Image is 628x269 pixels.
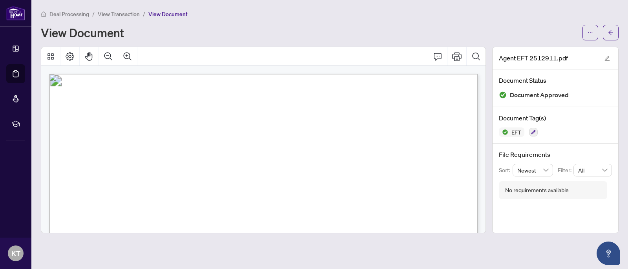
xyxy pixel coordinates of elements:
[608,30,613,35] span: arrow-left
[499,150,612,159] h4: File Requirements
[558,166,573,174] p: Filter:
[604,56,610,61] span: edit
[41,11,46,17] span: home
[6,6,25,20] img: logo
[41,26,124,39] h1: View Document
[499,127,508,137] img: Status Icon
[517,164,549,176] span: Newest
[92,9,95,18] li: /
[499,91,507,99] img: Document Status
[578,164,607,176] span: All
[499,166,513,174] p: Sort:
[143,9,145,18] li: /
[499,113,612,123] h4: Document Tag(s)
[11,248,20,259] span: KT
[597,242,620,265] button: Open asap
[148,11,188,18] span: View Document
[588,30,593,35] span: ellipsis
[505,186,569,194] div: No requirements available
[510,90,569,100] span: Document Approved
[49,11,89,18] span: Deal Processing
[499,53,568,63] span: Agent EFT 2512911.pdf
[508,129,524,135] span: EFT
[98,11,140,18] span: View Transaction
[499,76,612,85] h4: Document Status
